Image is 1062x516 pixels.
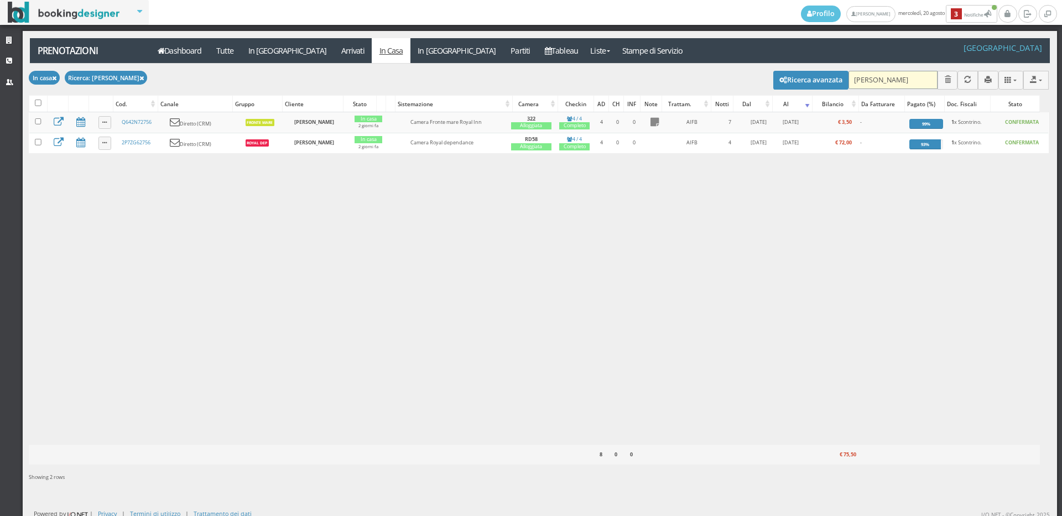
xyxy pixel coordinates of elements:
[801,6,841,22] a: Profilo
[835,139,852,146] b: € 72,00
[1023,71,1049,89] button: Export
[945,96,990,112] div: Doc. Fiscali
[838,118,852,126] b: € 3,50
[856,133,905,153] td: -
[951,118,954,126] b: 1
[343,96,376,112] div: Stato
[1005,139,1039,146] b: CONFERMATA
[559,115,590,130] a: 4 / 4Completo
[209,38,241,63] a: Tutte
[1005,118,1039,126] b: CONFERMATA
[641,96,662,112] div: Note
[247,120,273,125] b: Fronte Mare
[662,96,710,112] div: Trattam.
[244,139,270,146] a: Royal Dep
[909,139,941,149] div: 93%
[594,133,610,153] td: 4
[558,96,594,112] div: Checkin
[773,71,848,90] button: Ricerca avanzata
[957,71,978,89] button: Aggiorna
[166,133,241,153] td: Diretto (CRM)
[948,112,996,133] td: x Scontrino.
[625,112,643,133] td: 0
[946,5,997,23] button: 3Notifiche
[244,118,275,126] a: Fronte Mare
[742,112,775,133] td: [DATE]
[630,451,633,458] b: 0
[610,112,625,133] td: 0
[503,38,538,63] a: Partiti
[615,38,690,63] a: Stampe di Servizio
[158,96,232,112] div: Canale
[8,2,120,23] img: BookingDesigner.com
[951,8,962,20] b: 3
[813,96,858,112] div: Bilancio
[358,123,378,128] small: 2 giorni fa
[775,133,806,153] td: [DATE]
[812,447,858,462] div: € 75,50
[801,5,998,23] span: mercoledì, 20 agosto
[856,112,905,133] td: -
[964,43,1042,53] h4: [GEOGRAPHIC_DATA]
[65,71,148,85] button: Ricerca: [PERSON_NAME]
[610,133,625,153] td: 0
[30,38,144,63] a: Prenotazioni
[241,38,334,63] a: In [GEOGRAPHIC_DATA]
[247,140,267,145] b: Royal Dep
[355,136,382,143] div: In casa
[991,96,1039,112] div: Stato
[666,133,718,153] td: AIFB
[334,38,372,63] a: Arrivati
[594,96,608,112] div: AD
[294,139,334,146] b: [PERSON_NAME]
[609,96,623,112] div: CH
[718,133,742,153] td: 4
[407,133,507,153] td: Camera Royal dependance
[513,96,558,112] div: Camera
[624,96,640,112] div: INF
[948,133,996,153] td: x Scontrino.
[775,112,806,133] td: [DATE]
[733,96,773,112] div: Dal
[283,96,343,112] div: Cliente
[585,38,615,63] a: Liste
[122,118,152,126] a: Q642N72756
[559,143,590,150] div: Completo
[773,96,811,112] div: Al
[859,96,904,112] div: Da Fatturare
[848,71,938,89] input: Cerca
[711,96,733,112] div: Notti
[559,135,590,150] a: 4 / 4Completo
[233,96,282,112] div: Gruppo
[909,119,943,129] div: 99%
[29,473,65,481] span: Showing 2 rows
[372,38,410,63] a: In Casa
[951,139,954,146] b: 1
[527,115,535,122] b: 322
[666,112,718,133] td: AIFB
[166,112,241,133] td: Diretto (CRM)
[559,122,590,129] div: Completo
[538,38,586,63] a: Tableau
[511,143,551,150] div: Alloggiata
[742,133,775,153] td: [DATE]
[615,451,617,458] b: 0
[905,96,945,112] div: Pagato (%)
[718,112,742,133] td: 7
[594,112,610,133] td: 4
[511,122,551,129] div: Alloggiata
[525,135,538,143] b: RD58
[395,96,512,112] div: Sistemazione
[410,38,503,63] a: In [GEOGRAPHIC_DATA]
[150,38,209,63] a: Dashboard
[358,144,378,149] small: 2 giorni fa
[29,71,60,85] button: In casa
[625,133,643,153] td: 0
[407,112,507,133] td: Camera Fronte mare Royal Inn
[600,451,602,458] b: 8
[355,116,382,123] div: In casa
[294,118,334,126] b: [PERSON_NAME]
[113,96,158,112] div: Cod.
[846,6,896,22] a: [PERSON_NAME]
[122,139,150,146] a: 2P7ZG62756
